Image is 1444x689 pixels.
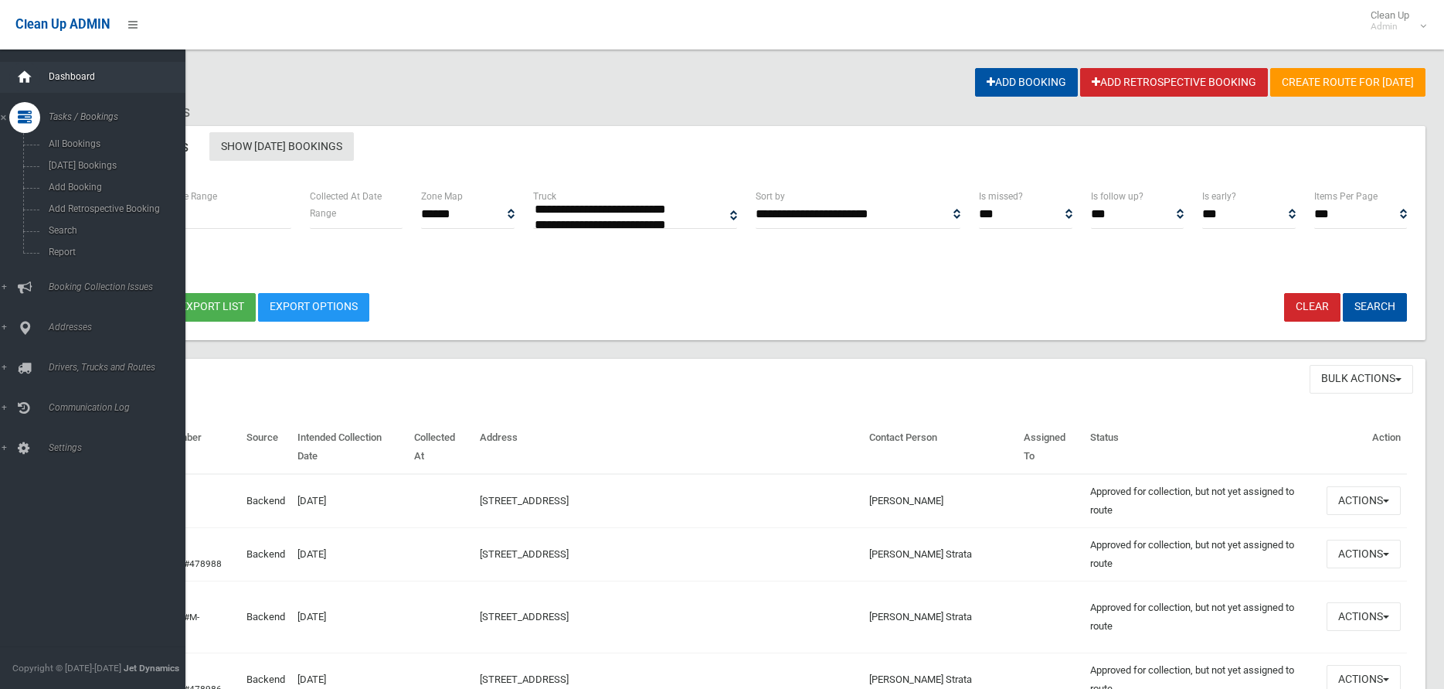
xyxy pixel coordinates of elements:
[184,558,222,569] a: #478988
[12,663,121,674] span: Copyright © [DATE]-[DATE]
[863,527,1018,581] td: [PERSON_NAME] Strata
[1080,68,1268,97] a: Add Retrospective Booking
[863,421,1018,474] th: Contact Person
[240,474,291,528] td: Backend
[168,293,256,322] button: Export list
[240,581,291,653] td: Backend
[533,188,556,205] label: Truck
[44,71,197,82] span: Dashboard
[975,68,1078,97] a: Add Booking
[291,421,409,474] th: Intended Collection Date
[15,17,110,32] span: Clean Up ADMIN
[1084,581,1320,653] td: Approved for collection, but not yet assigned to route
[240,421,291,474] th: Source
[480,611,569,622] a: [STREET_ADDRESS]
[44,160,184,171] span: [DATE] Bookings
[44,182,184,193] span: Add Booking
[44,111,197,122] span: Tasks / Bookings
[44,203,184,214] span: Add Retrospective Booking
[124,663,179,674] strong: Jet Dynamics
[44,138,184,149] span: All Bookings
[480,674,569,685] a: [STREET_ADDRESS]
[1084,421,1320,474] th: Status
[480,495,569,507] a: [STREET_ADDRESS]
[1284,293,1340,322] a: Clear
[258,293,369,322] a: Export Options
[44,281,197,292] span: Booking Collection Issues
[1343,293,1407,322] button: Search
[863,581,1018,653] td: [PERSON_NAME] Strata
[291,474,409,528] td: [DATE]
[209,132,354,161] a: Show [DATE] Bookings
[1084,527,1320,581] td: Approved for collection, but not yet assigned to route
[1363,9,1425,32] span: Clean Up
[291,581,409,653] td: [DATE]
[44,225,184,236] span: Search
[1270,68,1425,97] a: Create route for [DATE]
[240,527,291,581] td: Backend
[44,322,197,333] span: Addresses
[44,402,197,413] span: Communication Log
[1327,540,1401,568] button: Actions
[863,474,1018,528] td: [PERSON_NAME]
[1320,421,1407,474] th: Action
[474,421,863,474] th: Address
[1327,602,1401,631] button: Actions
[291,527,409,581] td: [DATE]
[1084,474,1320,528] td: Approved for collection, but not yet assigned to route
[44,362,197,373] span: Drivers, Trucks and Routes
[44,442,197,453] span: Settings
[1018,421,1085,474] th: Assigned To
[1310,365,1413,394] button: Bulk Actions
[1371,21,1409,32] small: Admin
[480,548,569,560] a: [STREET_ADDRESS]
[408,421,474,474] th: Collected At
[1327,486,1401,515] button: Actions
[44,247,184,258] span: Report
